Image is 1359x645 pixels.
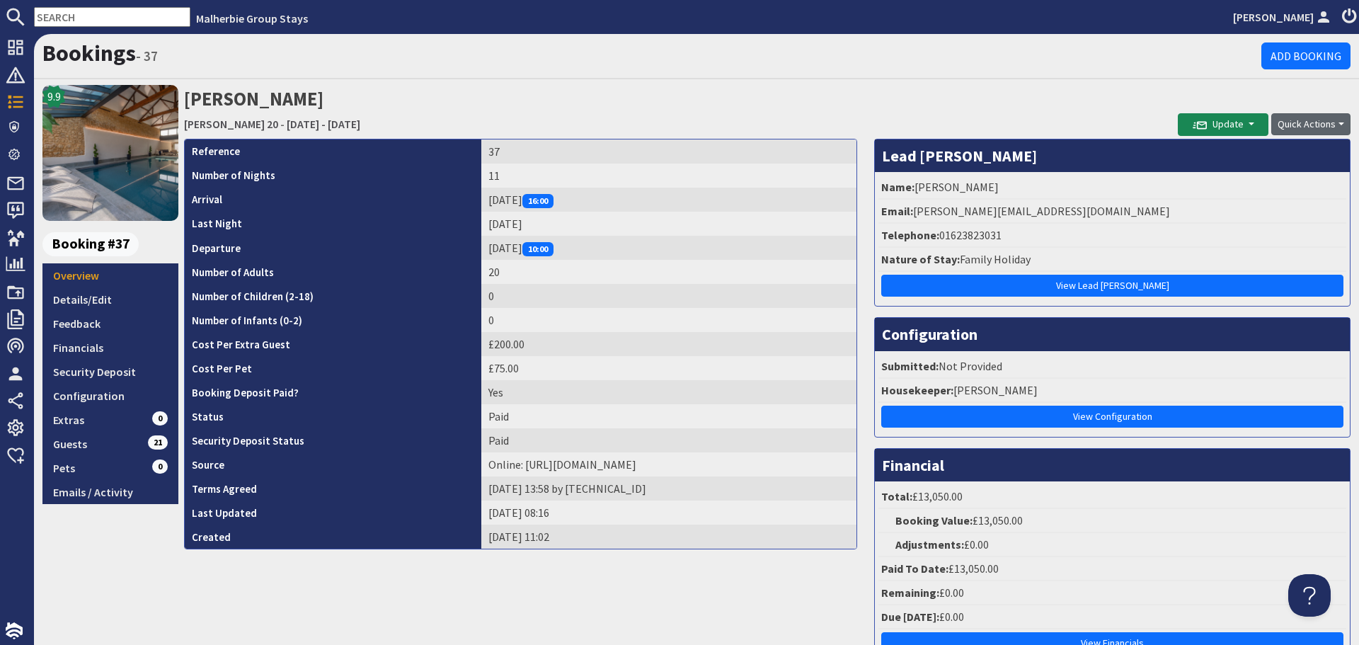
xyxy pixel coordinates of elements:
td: Paid [481,404,856,428]
strong: Housekeeper: [881,383,953,397]
li: £13,050.00 [878,557,1346,581]
strong: Adjustments: [895,537,964,552]
td: £75.00 [481,356,856,380]
th: Number of Nights [185,164,481,188]
td: 0 [481,308,856,332]
a: Configuration [42,384,178,408]
th: Source [185,452,481,476]
span: 0 [152,411,168,426]
strong: Booking Value: [895,513,973,527]
strong: Name: [881,180,914,194]
a: Bookings [42,39,136,67]
td: 37 [481,139,856,164]
a: Details/Edit [42,287,178,312]
span: 21 [148,435,168,450]
td: Online: https://www.google.com/ [481,452,856,476]
a: Financials [42,336,178,360]
td: [DATE] [481,212,856,236]
th: Created [185,525,481,549]
iframe: Toggle Customer Support [1288,574,1331,617]
a: Extras0 [42,408,178,432]
a: View Configuration [881,406,1343,428]
strong: Telephone: [881,228,939,242]
th: Cost Per Pet [185,356,481,380]
a: View Lead [PERSON_NAME] [881,275,1343,297]
a: Emails / Activity [42,480,178,504]
li: £0.00 [878,533,1346,557]
a: Churchill 20's icon9.9 [42,85,178,221]
td: £200.00 [481,332,856,356]
strong: Nature of Stay: [881,252,960,266]
th: Booking Deposit Paid? [185,380,481,404]
th: Last Updated [185,501,481,525]
strong: Remaining: [881,586,939,600]
img: staytech_i_w-64f4e8e9ee0a9c174fd5317b4b171b261742d2d393467e5bdba4413f4f884c10.svg [6,622,23,639]
h2: [PERSON_NAME] [184,85,1178,135]
td: [DATE] 13:58 by [TECHNICAL_ID] [481,476,856,501]
strong: Submitted: [881,359,939,373]
small: - 37 [136,47,158,64]
li: [PERSON_NAME][EMAIL_ADDRESS][DOMAIN_NAME] [878,200,1346,224]
a: Malherbie Group Stays [196,11,308,25]
span: 0 [152,460,168,474]
button: Quick Actions [1271,113,1351,135]
h3: Financial [875,449,1350,481]
li: £13,050.00 [878,485,1346,509]
strong: Total: [881,489,912,503]
th: Departure [185,236,481,260]
input: SEARCH [34,7,190,27]
td: [DATE] 11:02 [481,525,856,549]
strong: Email: [881,204,913,218]
td: 0 [481,284,856,308]
h3: Configuration [875,318,1350,350]
th: Arrival [185,188,481,212]
th: Status [185,404,481,428]
a: [PERSON_NAME] [1233,8,1334,25]
th: Cost Per Extra Guest [185,332,481,356]
span: Update [1193,118,1244,130]
li: £13,050.00 [878,509,1346,533]
button: Update [1178,113,1268,136]
td: [DATE] [481,188,856,212]
a: Overview [42,263,178,287]
td: 11 [481,164,856,188]
li: [PERSON_NAME] [878,176,1346,200]
a: Feedback [42,312,178,336]
li: Not Provided [878,355,1346,379]
span: 9.9 [47,88,61,105]
img: Churchill 20's icon [42,85,178,221]
li: £0.00 [878,581,1346,605]
th: Reference [185,139,481,164]
li: [PERSON_NAME] [878,379,1346,403]
td: Yes [481,380,856,404]
li: 01623823031 [878,224,1346,248]
th: Number of Adults [185,260,481,284]
a: Pets0 [42,456,178,480]
li: Family Holiday [878,248,1346,272]
a: Guests21 [42,432,178,456]
td: [DATE] 08:16 [481,501,856,525]
strong: Due [DATE]: [881,610,939,624]
li: £0.00 [878,605,1346,629]
th: Terms Agreed [185,476,481,501]
a: [PERSON_NAME] 20 [184,117,278,131]
th: Last Night [185,212,481,236]
span: 16:00 [522,194,554,208]
td: Paid [481,428,856,452]
span: - [280,117,285,131]
td: 20 [481,260,856,284]
th: Number of Children (2-18) [185,284,481,308]
a: Booking #37 [42,232,173,256]
td: [DATE] [481,236,856,260]
a: Security Deposit [42,360,178,384]
th: Number of Infants (0-2) [185,308,481,332]
span: Booking #37 [42,232,139,256]
th: Security Deposit Status [185,428,481,452]
span: 10:00 [522,242,554,256]
h3: Lead [PERSON_NAME] [875,139,1350,172]
a: [DATE] - [DATE] [287,117,360,131]
a: Add Booking [1261,42,1351,69]
strong: Paid To Date: [881,561,948,576]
